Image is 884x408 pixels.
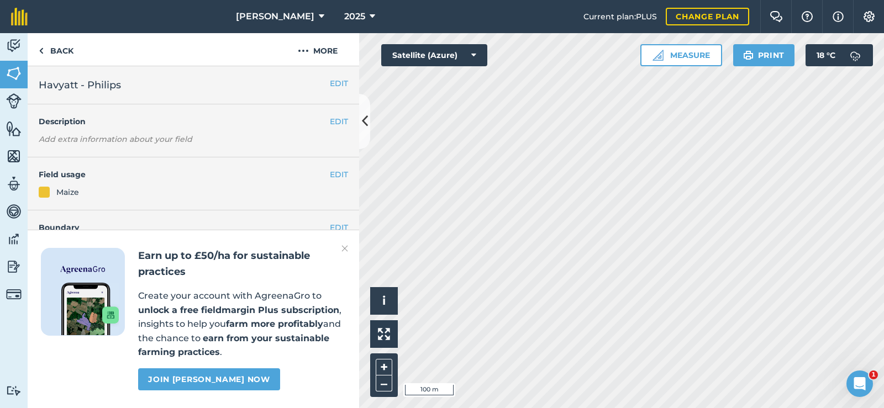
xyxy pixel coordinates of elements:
[862,11,876,22] img: A cog icon
[6,148,22,165] img: svg+xml;base64,PHN2ZyB4bWxucz0iaHR0cDovL3d3dy53My5vcmcvMjAwMC9zdmciIHdpZHRoPSI1NiIgaGVpZ2h0PSI2MC...
[138,305,339,315] strong: unlock a free fieldmargin Plus subscription
[381,44,487,66] button: Satellite (Azure)
[226,319,323,329] strong: farm more profitably
[39,77,121,93] span: Havyatt - Philips
[770,11,783,22] img: Two speech bubbles overlapping with the left bubble in the forefront
[806,44,873,66] button: 18 °C
[330,115,348,128] button: EDIT
[39,134,192,144] em: Add extra information about your field
[817,44,835,66] span: 18 ° C
[344,10,365,23] span: 2025
[6,93,22,109] img: svg+xml;base64,PD94bWwgdmVyc2lvbj0iMS4wIiBlbmNvZGluZz0idXRmLTgiPz4KPCEtLSBHZW5lcmF0b3I6IEFkb2JlIE...
[28,33,85,66] a: Back
[666,8,749,25] a: Change plan
[6,176,22,192] img: svg+xml;base64,PD94bWwgdmVyc2lvbj0iMS4wIiBlbmNvZGluZz0idXRmLTgiPz4KPCEtLSBHZW5lcmF0b3I6IEFkb2JlIE...
[733,44,795,66] button: Print
[378,328,390,340] img: Four arrows, one pointing top left, one top right, one bottom right and the last bottom left
[236,10,314,23] span: [PERSON_NAME]
[138,333,329,358] strong: earn from your sustainable farming practices
[376,359,392,375] button: +
[846,370,873,397] iframe: Intercom live chat
[6,258,22,275] img: svg+xml;base64,PD94bWwgdmVyc2lvbj0iMS4wIiBlbmNvZGluZz0idXRmLTgiPz4KPCEtLSBHZW5lcmF0b3I6IEFkb2JlIE...
[6,203,22,220] img: svg+xml;base64,PD94bWwgdmVyc2lvbj0iMS4wIiBlbmNvZGluZz0idXRmLTgiPz4KPCEtLSBHZW5lcmF0b3I6IEFkb2JlIE...
[330,77,348,89] button: EDIT
[39,115,348,128] h4: Description
[6,38,22,54] img: svg+xml;base64,PD94bWwgdmVyc2lvbj0iMS4wIiBlbmNvZGluZz0idXRmLTgiPz4KPCEtLSBHZW5lcmF0b3I6IEFkb2JlIE...
[382,294,386,308] span: i
[6,385,22,396] img: svg+xml;base64,PD94bWwgdmVyc2lvbj0iMS4wIiBlbmNvZGluZz0idXRmLTgiPz4KPCEtLSBHZW5lcmF0b3I6IEFkb2JlIE...
[653,50,664,61] img: Ruler icon
[330,221,348,234] button: EDIT
[743,49,754,62] img: svg+xml;base64,PHN2ZyB4bWxucz0iaHR0cDovL3d3dy53My5vcmcvMjAwMC9zdmciIHdpZHRoPSIxOSIgaGVpZ2h0PSIyNC...
[583,10,657,23] span: Current plan : PLUS
[138,248,346,280] h2: Earn up to £50/ha for sustainable practices
[869,370,878,379] span: 1
[6,287,22,302] img: svg+xml;base64,PD94bWwgdmVyc2lvbj0iMS4wIiBlbmNvZGluZz0idXRmLTgiPz4KPCEtLSBHZW5lcmF0b3I6IEFkb2JlIE...
[801,11,814,22] img: A question mark icon
[61,283,119,335] img: Screenshot of the Gro app
[276,33,359,66] button: More
[330,168,348,181] button: EDIT
[56,186,79,198] div: Maize
[39,44,44,57] img: svg+xml;base64,PHN2ZyB4bWxucz0iaHR0cDovL3d3dy53My5vcmcvMjAwMC9zdmciIHdpZHRoPSI5IiBoZWlnaHQ9IjI0Ii...
[341,242,348,255] img: svg+xml;base64,PHN2ZyB4bWxucz0iaHR0cDovL3d3dy53My5vcmcvMjAwMC9zdmciIHdpZHRoPSIyMiIgaGVpZ2h0PSIzMC...
[376,375,392,391] button: –
[138,289,346,359] p: Create your account with AgreenaGro to , insights to help you and the chance to .
[298,44,309,57] img: svg+xml;base64,PHN2ZyB4bWxucz0iaHR0cDovL3d3dy53My5vcmcvMjAwMC9zdmciIHdpZHRoPSIyMCIgaGVpZ2h0PSIyNC...
[6,120,22,137] img: svg+xml;base64,PHN2ZyB4bWxucz0iaHR0cDovL3d3dy53My5vcmcvMjAwMC9zdmciIHdpZHRoPSI1NiIgaGVpZ2h0PSI2MC...
[833,10,844,23] img: svg+xml;base64,PHN2ZyB4bWxucz0iaHR0cDovL3d3dy53My5vcmcvMjAwMC9zdmciIHdpZHRoPSIxNyIgaGVpZ2h0PSIxNy...
[370,287,398,315] button: i
[6,231,22,247] img: svg+xml;base64,PD94bWwgdmVyc2lvbj0iMS4wIiBlbmNvZGluZz0idXRmLTgiPz4KPCEtLSBHZW5lcmF0b3I6IEFkb2JlIE...
[138,368,280,390] a: Join [PERSON_NAME] now
[640,44,722,66] button: Measure
[11,8,28,25] img: fieldmargin Logo
[844,44,866,66] img: svg+xml;base64,PD94bWwgdmVyc2lvbj0iMS4wIiBlbmNvZGluZz0idXRmLTgiPz4KPCEtLSBHZW5lcmF0b3I6IEFkb2JlIE...
[28,210,330,234] h4: Boundary
[39,168,330,181] h4: Field usage
[6,65,22,82] img: svg+xml;base64,PHN2ZyB4bWxucz0iaHR0cDovL3d3dy53My5vcmcvMjAwMC9zdmciIHdpZHRoPSI1NiIgaGVpZ2h0PSI2MC...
